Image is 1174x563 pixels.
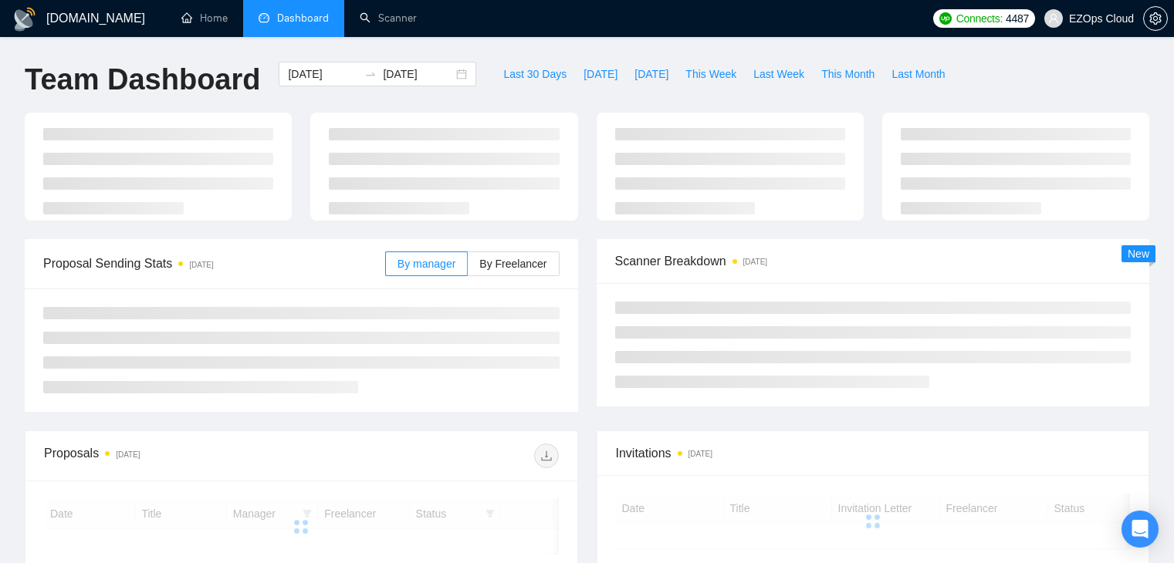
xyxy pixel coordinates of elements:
button: [DATE] [575,62,626,86]
button: setting [1143,6,1168,31]
span: [DATE] [584,66,617,83]
button: This Week [677,62,745,86]
span: New [1128,248,1149,260]
span: to [364,68,377,80]
button: Last Week [745,62,813,86]
time: [DATE] [189,261,213,269]
span: 4487 [1006,10,1029,27]
span: [DATE] [634,66,668,83]
a: setting [1143,12,1168,25]
span: Invitations [616,443,1131,463]
div: Open Intercom Messenger [1122,511,1159,548]
span: swap-right [364,68,377,80]
span: By manager [398,258,455,270]
span: This Month [821,66,875,83]
div: Proposals [44,443,301,468]
span: Proposal Sending Stats [43,254,385,273]
span: Scanner Breakdown [615,251,1132,271]
input: Start date [288,66,358,83]
h1: Team Dashboard [25,62,260,98]
span: Dashboard [277,12,329,25]
button: This Month [813,62,883,86]
span: This Week [685,66,736,83]
img: logo [12,7,37,32]
span: Last Week [753,66,804,83]
a: searchScanner [360,12,417,25]
span: Last 30 Days [503,66,567,83]
button: [DATE] [626,62,677,86]
span: By Freelancer [479,258,546,270]
time: [DATE] [116,450,140,459]
span: Connects: [956,10,1003,27]
span: user [1048,13,1059,24]
span: Last Month [891,66,945,83]
button: Last Month [883,62,953,86]
input: End date [383,66,453,83]
span: dashboard [259,12,269,23]
time: [DATE] [743,258,767,266]
a: homeHome [181,12,228,25]
img: upwork-logo.png [939,12,952,25]
button: Last 30 Days [495,62,575,86]
time: [DATE] [688,450,712,458]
